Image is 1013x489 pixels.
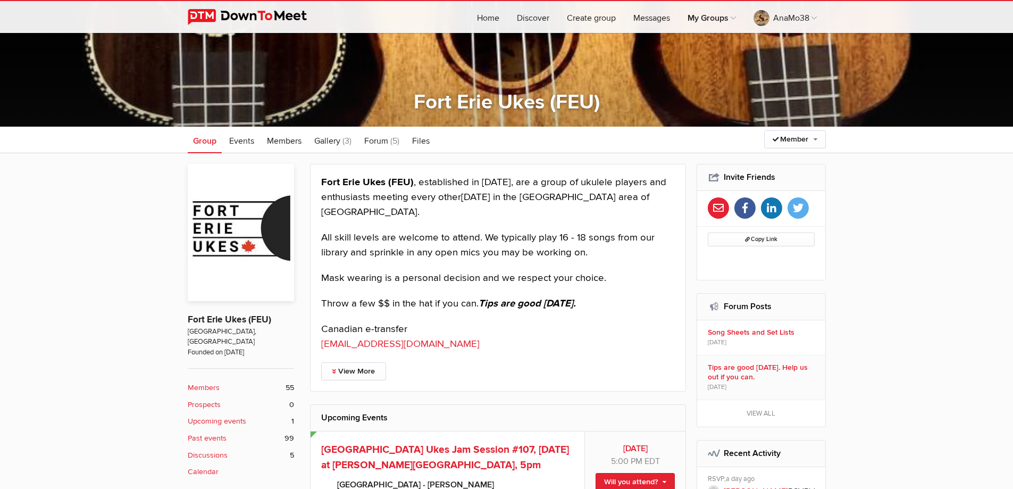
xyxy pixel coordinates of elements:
[390,136,399,146] span: (5)
[321,443,569,471] a: [GEOGRAPHIC_DATA] Ukes Jam Session #107, [DATE] at [PERSON_NAME][GEOGRAPHIC_DATA], 5pm
[229,136,254,146] span: Events
[188,466,294,478] a: Calendar
[188,164,294,301] img: Fort Erie Ukes (FEU)
[321,297,479,310] span: Throw a few $$ in the hat if you can.
[321,231,655,259] span: All skill levels are welcome to attend. We typically play 16 - 18 songs from our library and spri...
[596,442,675,455] b: [DATE]
[262,127,307,153] a: Members
[745,1,825,33] a: AnaMo38
[321,338,480,350] a: [EMAIL_ADDRESS][DOMAIN_NAME]
[708,164,815,190] h2: Invite Friends
[321,405,675,430] h2: Upcoming Events
[644,456,660,467] span: America/New_York
[697,320,825,355] a: Song Sheets and Set Lists [DATE]
[224,127,259,153] a: Events
[188,450,294,461] a: Discussions 5
[284,433,294,444] span: 99
[188,347,294,358] span: Founded on [DATE]
[188,466,219,478] b: Calendar
[321,176,666,203] span: , established in [DATE], are a group of ukulele players and enthusiasts meeting every other
[188,416,294,427] a: Upcoming events 1
[468,1,508,33] a: Home
[508,1,558,33] a: Discover
[188,399,294,411] a: Prospects 0
[708,383,726,392] span: [DATE]
[364,136,388,146] span: Forum
[289,399,294,411] span: 0
[321,323,407,335] span: Canadian e-transfer
[342,136,351,146] span: (3)
[708,363,818,382] b: Tips are good [DATE]. Help us out if you can.
[321,191,649,218] span: [DATE] in the [GEOGRAPHIC_DATA] area of [GEOGRAPHIC_DATA].
[558,1,624,33] a: Create group
[479,297,576,310] em: Tips are good [DATE].
[188,416,246,427] b: Upcoming events
[286,382,294,394] span: 55
[764,130,826,148] a: Member
[188,433,227,444] b: Past events
[708,233,815,246] button: Copy Link
[679,1,744,33] a: My Groups
[708,338,726,347] span: [DATE]
[193,136,216,146] span: Group
[359,127,405,153] a: Forum (5)
[188,382,220,394] b: Members
[314,136,340,146] span: Gallery
[745,236,777,243] span: Copy Link
[188,127,222,153] a: Group
[188,327,294,347] span: [GEOGRAPHIC_DATA], [GEOGRAPHIC_DATA]
[321,272,606,284] span: Mask wearing is a personal decision and we respect your choice.
[724,301,772,312] a: Forum Posts
[708,328,818,337] b: Song Sheets and Set Lists
[697,400,825,427] a: View all
[708,475,818,485] div: RSVP,
[321,176,414,188] strong: Fort Erie Ukes (FEU)
[291,416,294,427] span: 1
[290,450,294,461] span: 5
[188,450,228,461] b: Discussions
[625,1,679,33] a: Messages
[188,9,323,25] img: DownToMeet
[708,441,815,466] h2: Recent Activity
[407,127,435,153] a: Files
[412,136,430,146] span: Files
[611,456,642,467] span: 5:00 PM
[188,399,221,411] b: Prospects
[188,382,294,394] a: Members 55
[267,136,302,146] span: Members
[188,433,294,444] a: Past events 99
[726,475,755,483] span: a day ago
[697,355,825,400] a: Tips are good [DATE]. Help us out if you can. [DATE]
[321,362,386,380] a: View More
[309,127,357,153] a: Gallery (3)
